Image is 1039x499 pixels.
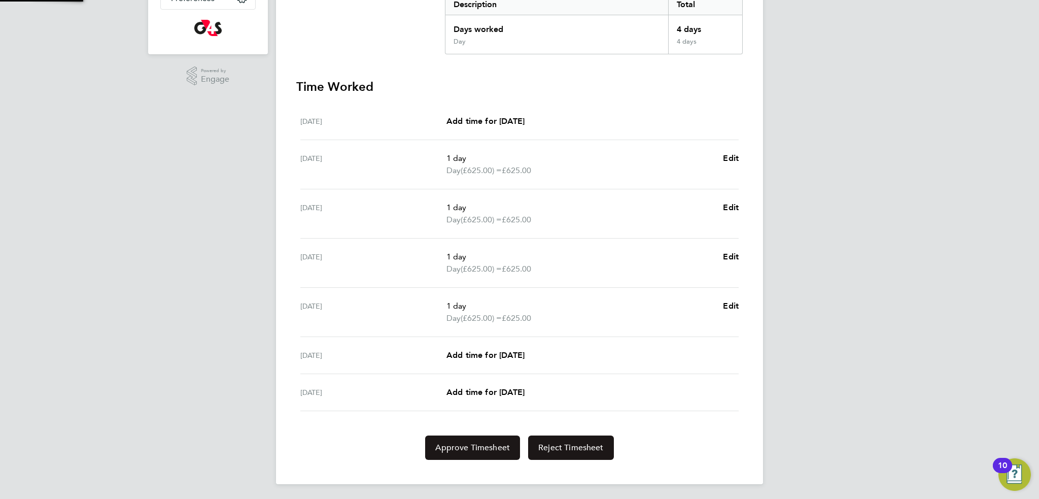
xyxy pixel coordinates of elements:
[538,443,604,453] span: Reject Timesheet
[446,251,715,263] p: 1 day
[446,387,525,397] span: Add time for [DATE]
[668,38,742,54] div: 4 days
[435,443,510,453] span: Approve Timesheet
[723,301,739,311] span: Edit
[187,66,230,86] a: Powered byEngage
[502,165,531,175] span: £625.00
[446,386,525,398] a: Add time for [DATE]
[461,215,502,224] span: (£625.00) =
[446,350,525,360] span: Add time for [DATE]
[300,152,446,177] div: [DATE]
[723,251,739,263] a: Edit
[201,75,229,84] span: Engage
[502,313,531,323] span: £625.00
[201,66,229,75] span: Powered by
[446,312,461,324] span: Day
[502,215,531,224] span: £625.00
[300,300,446,324] div: [DATE]
[998,465,1007,479] div: 10
[668,15,742,38] div: 4 days
[461,264,502,274] span: (£625.00) =
[723,202,739,214] a: Edit
[502,264,531,274] span: £625.00
[194,20,222,36] img: g4s-logo-retina.png
[723,203,739,212] span: Edit
[998,458,1031,491] button: Open Resource Center, 10 new notifications
[446,164,461,177] span: Day
[300,115,446,127] div: [DATE]
[425,436,520,460] button: Approve Timesheet
[300,386,446,398] div: [DATE]
[445,15,668,38] div: Days worked
[296,79,743,95] h3: Time Worked
[461,165,502,175] span: (£625.00) =
[300,349,446,361] div: [DATE]
[446,202,715,214] p: 1 day
[723,300,739,312] a: Edit
[446,115,525,127] a: Add time for [DATE]
[528,436,614,460] button: Reject Timesheet
[446,263,461,275] span: Day
[723,252,739,261] span: Edit
[446,349,525,361] a: Add time for [DATE]
[461,313,502,323] span: (£625.00) =
[723,152,739,164] a: Edit
[300,202,446,226] div: [DATE]
[160,20,256,36] a: Go to home page
[723,153,739,163] span: Edit
[446,116,525,126] span: Add time for [DATE]
[446,214,461,226] span: Day
[454,38,466,46] div: Day
[446,300,715,312] p: 1 day
[300,251,446,275] div: [DATE]
[446,152,715,164] p: 1 day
